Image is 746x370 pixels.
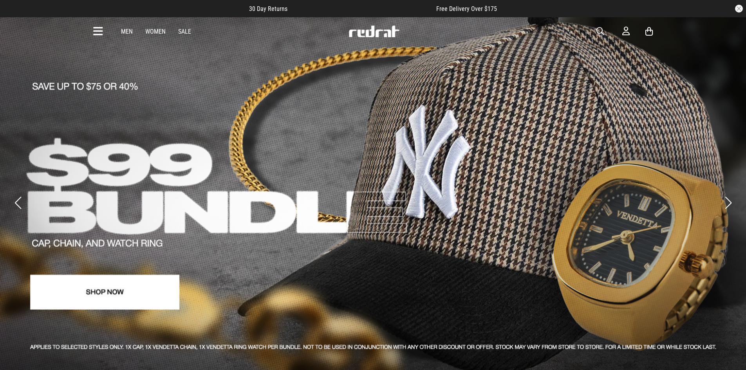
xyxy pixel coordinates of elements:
iframe: Customer reviews powered by Trustpilot [303,5,421,13]
img: Redrat logo [348,25,400,37]
button: Open LiveChat chat widget [6,3,30,27]
a: Men [121,28,133,35]
span: 30 Day Returns [249,5,287,13]
span: Free Delivery Over $175 [436,5,497,13]
button: Next slide [723,194,733,211]
a: Women [145,28,166,35]
a: Sale [178,28,191,35]
button: Previous slide [13,194,23,211]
